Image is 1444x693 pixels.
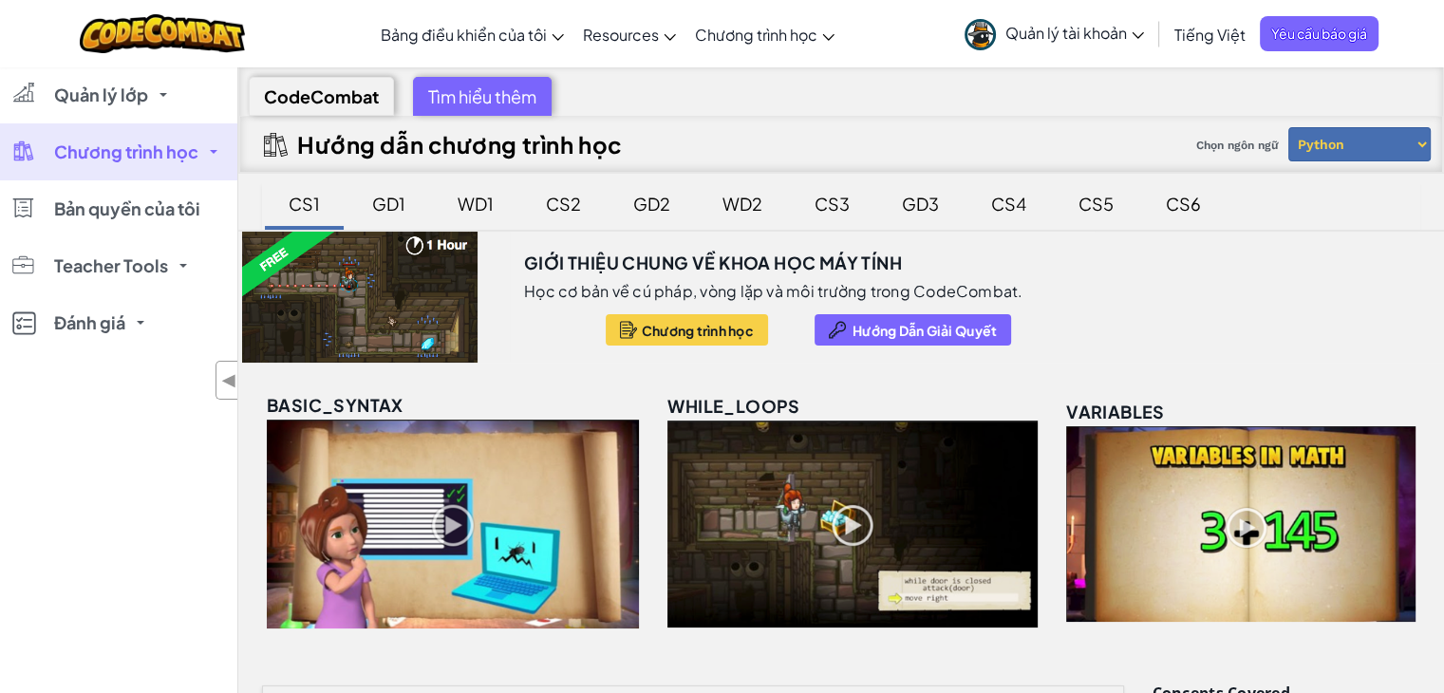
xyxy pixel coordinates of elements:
span: Đánh giá [54,314,125,331]
span: Chương trình học [695,25,817,45]
span: while_loops [667,395,799,417]
span: Bảng điều khiển của tôi [381,25,547,45]
div: CodeCombat [249,77,394,116]
span: variables [1066,401,1165,422]
div: GD2 [614,181,689,226]
span: Quản lý lớp [54,86,148,103]
div: CS1 [270,181,339,226]
p: Học cơ bản về cú pháp, vòng lặp và môi trường trong CodeCombat. [524,282,1023,301]
a: Resources [573,9,685,60]
span: Chọn ngôn ngữ [1189,131,1285,159]
img: avatar [965,19,996,50]
span: basic_syntax [267,394,403,416]
div: WD1 [439,181,513,226]
div: CS5 [1060,181,1133,226]
span: Hướng Dẫn Giải Quyết [853,323,997,338]
img: basic_syntax_unlocked.png [267,420,639,628]
a: Tiếng Việt [1165,9,1255,60]
a: Yêu cầu báo giá [1260,16,1378,51]
h3: Giới thiệu chung về Khoa học máy tính [524,249,902,277]
span: Bản quyền của tôi [54,200,200,217]
img: CodeCombat logo [80,14,246,53]
span: ◀ [221,366,237,394]
img: while_loops_unlocked.png [667,421,1038,627]
span: Quản lý tài khoản [1005,23,1144,43]
span: Chương trình học [642,323,754,338]
img: IconCurriculumGuide.svg [264,133,288,157]
span: Chương trình học [54,143,198,160]
div: Tìm hiểu thêm [413,77,552,116]
a: Quản lý tài khoản [955,4,1153,64]
span: Resources [583,25,659,45]
div: CS2 [527,181,600,226]
div: WD2 [703,181,781,226]
span: Tiếng Việt [1174,25,1246,45]
h2: Hướng dẫn chương trình học [297,131,623,158]
div: GD1 [353,181,424,226]
a: Bảng điều khiển của tôi [371,9,573,60]
button: Chương trình học [606,314,768,346]
button: Hướng Dẫn Giải Quyết [815,314,1011,346]
div: CS4 [972,181,1045,226]
a: Chương trình học [685,9,844,60]
span: Teacher Tools [54,257,168,274]
div: CS3 [796,181,869,226]
div: GD3 [883,181,958,226]
img: variables_unlocked.png [1066,426,1416,622]
div: CS6 [1147,181,1220,226]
